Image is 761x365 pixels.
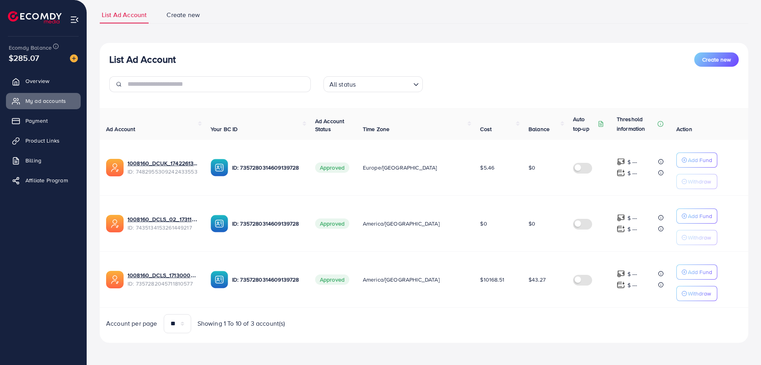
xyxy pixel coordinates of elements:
img: top-up amount [617,169,625,177]
p: ID: 7357280314609139728 [232,275,302,284]
span: Account per page [106,319,157,328]
p: Add Fund [688,211,712,221]
button: Create new [694,52,739,67]
button: Add Fund [676,209,717,224]
span: Approved [315,274,349,285]
span: All status [328,79,358,90]
img: top-up amount [617,270,625,278]
img: top-up amount [617,158,625,166]
p: Withdraw [688,233,711,242]
button: Add Fund [676,153,717,168]
span: Approved [315,162,349,173]
span: Ad Account Status [315,117,345,133]
p: Add Fund [688,267,712,277]
div: Search for option [323,76,423,92]
div: <span class='underline'>1008160_DCUK_1742261318438</span></br>7482955309242433553 [128,159,198,176]
span: $0 [529,164,535,172]
span: Product Links [25,137,60,145]
span: Cost [480,125,492,133]
img: ic-ads-acc.e4c84228.svg [106,159,124,176]
span: $0 [529,220,535,228]
p: $ --- [627,168,637,178]
span: Time Zone [363,125,389,133]
img: top-up amount [617,225,625,233]
span: Ad Account [106,125,136,133]
span: Billing [25,156,41,164]
span: ID: 7357282045711810577 [128,280,198,288]
p: Threshold information [617,114,656,133]
img: ic-ba-acc.ded83a64.svg [211,159,228,176]
h3: List Ad Account [109,54,176,65]
button: Withdraw [676,174,717,189]
span: Create new [167,10,200,19]
span: $0 [480,220,487,228]
span: Affiliate Program [25,176,68,184]
a: Affiliate Program [6,172,81,188]
span: Create new [702,56,731,64]
a: 1008160_DCLS_1713000734080 [128,271,198,279]
a: 1008160_DCUK_1742261318438 [128,159,198,167]
p: $ --- [627,213,637,223]
span: Action [676,125,692,133]
span: Your BC ID [211,125,238,133]
span: America/[GEOGRAPHIC_DATA] [363,220,440,228]
img: top-up amount [617,281,625,289]
input: Search for option [358,77,410,90]
span: ID: 7482955309242433553 [128,168,198,176]
p: Withdraw [688,289,711,298]
img: ic-ba-acc.ded83a64.svg [211,215,228,232]
span: America/[GEOGRAPHIC_DATA] [363,276,440,284]
iframe: Chat [727,329,755,359]
p: $ --- [627,269,637,279]
a: Product Links [6,133,81,149]
p: Add Fund [688,155,712,165]
button: Add Fund [676,265,717,280]
span: ID: 7435134153261449217 [128,224,198,232]
span: $43.27 [529,276,546,284]
img: ic-ads-acc.e4c84228.svg [106,215,124,232]
span: $10168.51 [480,276,504,284]
span: Approved [315,218,349,229]
div: <span class='underline'>1008160_DCLS_1713000734080</span></br>7357282045711810577 [128,271,198,288]
span: Balance [529,125,550,133]
p: ID: 7357280314609139728 [232,219,302,228]
span: Showing 1 To 10 of 3 account(s) [198,319,285,328]
img: image [70,54,78,62]
button: Withdraw [676,286,717,301]
a: Overview [6,73,81,89]
a: My ad accounts [6,93,81,109]
p: $ --- [627,157,637,167]
a: Billing [6,153,81,168]
span: Overview [25,77,49,85]
span: My ad accounts [25,97,66,105]
div: <span class='underline'>1008160_DCLS_02_1731127077568</span></br>7435134153261449217 [128,215,198,232]
p: ID: 7357280314609139728 [232,163,302,172]
span: Europe/[GEOGRAPHIC_DATA] [363,164,437,172]
button: Withdraw [676,230,717,245]
span: List Ad Account [102,10,147,19]
span: Ecomdy Balance [9,44,52,52]
img: logo [8,11,62,23]
a: 1008160_DCLS_02_1731127077568 [128,215,198,223]
img: top-up amount [617,214,625,222]
span: $285.07 [9,52,39,64]
span: Payment [25,117,48,125]
img: ic-ads-acc.e4c84228.svg [106,271,124,288]
p: $ --- [627,224,637,234]
p: Auto top-up [573,114,596,133]
img: ic-ba-acc.ded83a64.svg [211,271,228,288]
p: Withdraw [688,177,711,186]
span: $5.46 [480,164,494,172]
p: $ --- [627,280,637,290]
img: menu [70,15,79,24]
a: Payment [6,113,81,129]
